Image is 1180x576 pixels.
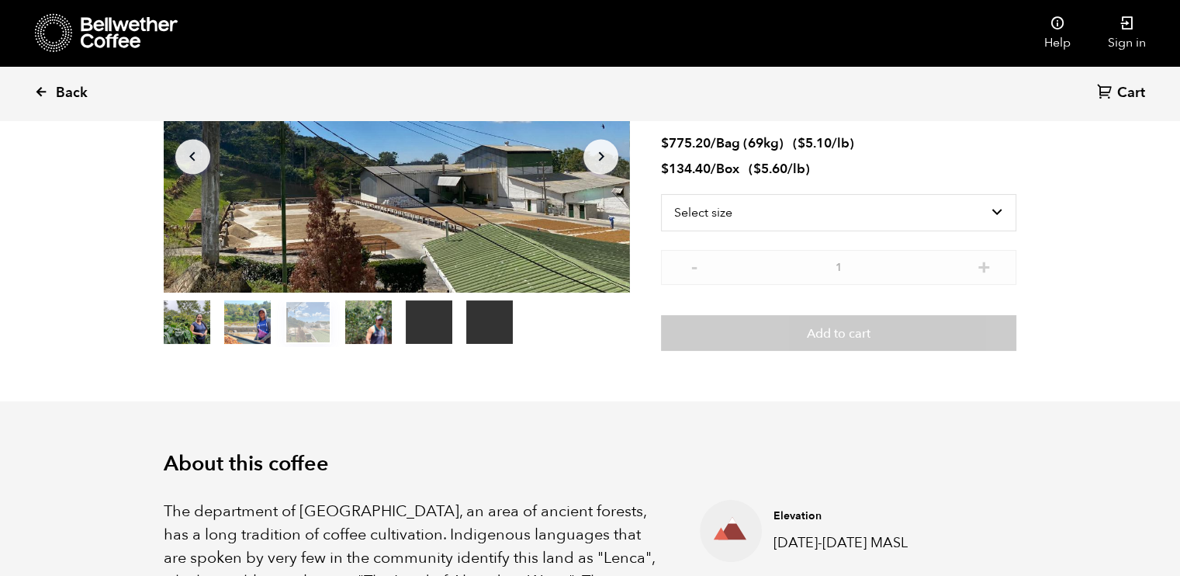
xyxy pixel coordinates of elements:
[974,258,993,273] button: +
[773,508,992,524] h4: Elevation
[749,160,810,178] span: ( )
[773,533,992,553] p: [DATE]-[DATE] MASL
[753,160,787,178] bdi: 5.60
[798,134,832,152] bdi: 5.10
[684,258,704,273] button: -
[753,160,761,178] span: $
[661,160,669,178] span: $
[661,160,711,178] bdi: 134.40
[56,84,88,102] span: Back
[1117,84,1145,102] span: Cart
[661,134,669,152] span: $
[661,134,711,152] bdi: 775.20
[661,315,1016,351] button: Add to cart
[832,134,850,152] span: /lb
[1097,83,1149,104] a: Cart
[711,134,716,152] span: /
[406,300,452,344] video: Your browser does not support the video tag.
[787,160,805,178] span: /lb
[798,134,805,152] span: $
[716,160,739,178] span: Box
[716,134,784,152] span: Bag (69kg)
[164,452,1017,477] h2: About this coffee
[793,134,854,152] span: ( )
[711,160,716,178] span: /
[466,300,513,344] video: Your browser does not support the video tag.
